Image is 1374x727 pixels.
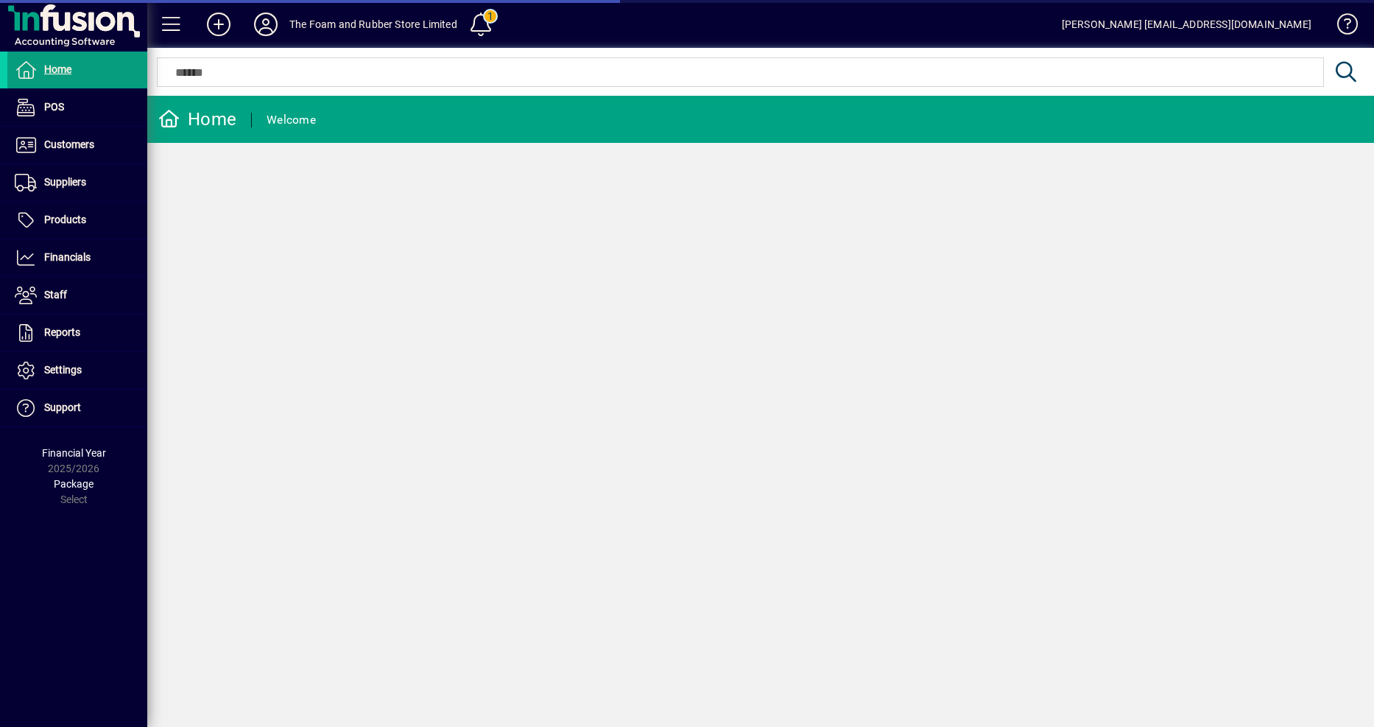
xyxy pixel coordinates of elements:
[44,401,81,413] span: Support
[267,108,316,132] div: Welcome
[195,11,242,38] button: Add
[54,478,94,490] span: Package
[44,214,86,225] span: Products
[44,176,86,188] span: Suppliers
[44,251,91,263] span: Financials
[158,108,236,131] div: Home
[1062,13,1311,36] div: [PERSON_NAME] [EMAIL_ADDRESS][DOMAIN_NAME]
[7,239,147,276] a: Financials
[7,315,147,351] a: Reports
[7,202,147,239] a: Products
[44,138,94,150] span: Customers
[42,447,106,459] span: Financial Year
[7,390,147,426] a: Support
[1326,3,1356,51] a: Knowledge Base
[44,364,82,376] span: Settings
[44,101,64,113] span: POS
[242,11,289,38] button: Profile
[7,164,147,201] a: Suppliers
[289,13,457,36] div: The Foam and Rubber Store Limited
[7,277,147,314] a: Staff
[7,89,147,126] a: POS
[7,352,147,389] a: Settings
[44,326,80,338] span: Reports
[7,127,147,164] a: Customers
[44,63,71,75] span: Home
[44,289,67,301] span: Staff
